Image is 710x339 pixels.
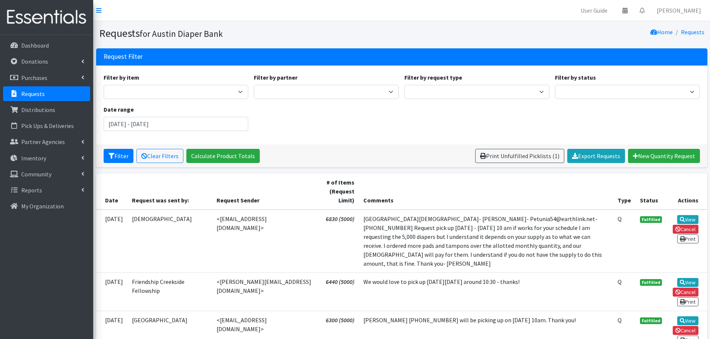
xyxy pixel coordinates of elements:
[575,3,613,18] a: User Guide
[212,173,318,210] th: Request Sender
[651,3,707,18] a: [PERSON_NAME]
[96,173,127,210] th: Date
[681,28,704,36] a: Requests
[21,58,48,65] p: Donations
[21,170,51,178] p: Community
[677,316,698,325] a: View
[3,86,90,101] a: Requests
[21,154,46,162] p: Inventory
[3,167,90,182] a: Community
[640,216,662,223] span: Fulfilled
[21,106,55,113] p: Distributions
[3,5,90,30] img: HumanEssentials
[21,122,74,129] p: Pick Ups & Deliveries
[640,317,662,324] span: Fulfilled
[104,149,133,163] button: Filter
[618,215,622,223] abbr: Quantity
[254,73,297,82] label: Filter by partner
[127,173,212,210] th: Request was sent by:
[319,210,359,273] td: 6830 (5000)
[21,90,45,97] p: Requests
[635,173,667,210] th: Status
[567,149,625,163] a: Export Requests
[3,199,90,214] a: My Organization
[673,225,698,234] a: Cancel
[21,74,47,81] p: Purchases
[96,272,127,311] td: [DATE]
[628,149,700,163] a: New Quantity Request
[21,42,49,49] p: Dashboard
[677,215,698,224] a: View
[3,38,90,53] a: Dashboard
[3,102,90,117] a: Distributions
[3,183,90,198] a: Reports
[3,134,90,149] a: Partner Agencies
[212,210,318,273] td: <[EMAIL_ADDRESS][DOMAIN_NAME]>
[3,151,90,166] a: Inventory
[21,202,64,210] p: My Organization
[359,272,613,311] td: We would love to pick up [DATE][DATE] around 10:30 - thanks!
[319,173,359,210] th: # of Items (Request Limit)
[650,28,673,36] a: Home
[127,272,212,311] td: Friendship Creekside Fellowship
[186,149,260,163] a: Calculate Product Totals
[673,326,698,335] a: Cancel
[21,186,42,194] p: Reports
[618,278,622,285] abbr: Quantity
[475,149,564,163] a: Print Unfulfilled Picklists (1)
[127,210,212,273] td: [DEMOGRAPHIC_DATA]
[3,118,90,133] a: Pick Ups & Deliveries
[359,173,613,210] th: Comments
[136,149,183,163] a: Clear Filters
[404,73,462,82] label: Filter by request type
[3,54,90,69] a: Donations
[555,73,596,82] label: Filter by status
[319,272,359,311] td: 6440 (5000)
[613,173,635,210] th: Type
[666,173,707,210] th: Actions
[104,105,134,114] label: Date range
[104,73,139,82] label: Filter by item
[3,70,90,85] a: Purchases
[640,279,662,286] span: Fulfilled
[104,117,249,131] input: January 1, 2011 - December 31, 2011
[673,288,698,297] a: Cancel
[212,272,318,311] td: <[PERSON_NAME][EMAIL_ADDRESS][DOMAIN_NAME]>
[104,53,143,61] h3: Request Filter
[677,297,698,306] a: Print
[618,316,622,324] abbr: Quantity
[99,27,399,40] h1: Requests
[677,278,698,287] a: View
[677,234,698,243] a: Print
[21,138,65,145] p: Partner Agencies
[140,28,223,39] small: for Austin Diaper Bank
[359,210,613,273] td: [GEOGRAPHIC_DATA][DEMOGRAPHIC_DATA]- [PERSON_NAME]- Petunia54@earthlink.net- [PHONE_NUMBER] Reque...
[96,210,127,273] td: [DATE]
